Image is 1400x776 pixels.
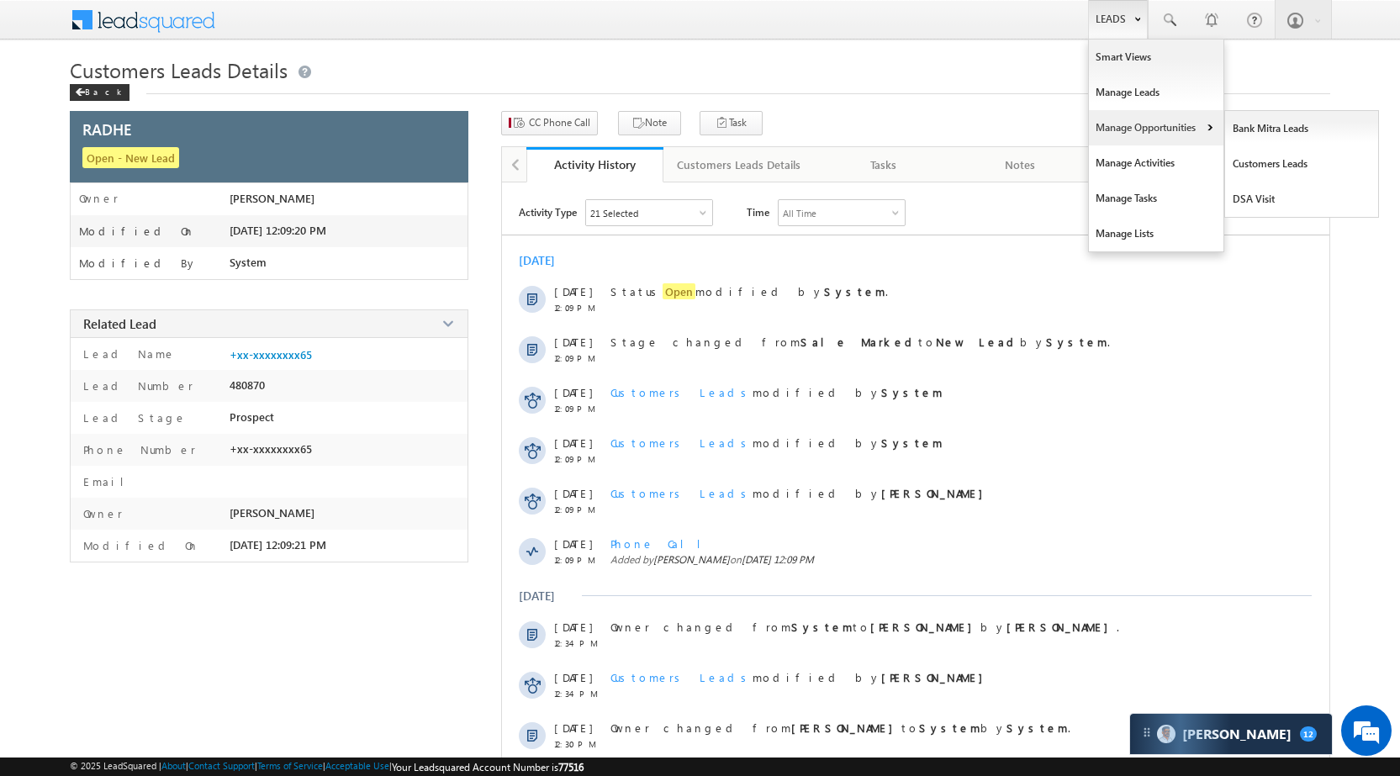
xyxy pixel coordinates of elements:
div: [DATE] [519,588,573,604]
span: modified by [610,385,943,399]
span: 12:30 PM [554,739,605,749]
a: Customers Leads [1225,146,1379,182]
span: [DATE] [554,620,592,634]
span: 77516 [558,761,584,773]
label: Phone Number [79,442,196,457]
strong: [PERSON_NAME] [791,721,901,735]
span: 12:09 PM [554,555,605,565]
label: Modified On [79,538,199,552]
span: Customers Leads Details [70,56,288,83]
span: modified by [610,670,991,684]
strong: New Lead [936,335,1020,349]
button: Note [618,111,681,135]
strong: System [919,721,980,735]
img: d_60004797649_company_0_60004797649 [29,88,71,110]
span: [DATE] [554,385,592,399]
span: [PERSON_NAME] [653,553,730,566]
div: Back [70,84,129,101]
button: CC Phone Call [501,111,598,135]
span: 12 [1300,726,1317,742]
strong: System [791,620,853,634]
strong: [PERSON_NAME] [870,620,980,634]
label: Lead Name [79,346,176,361]
a: Manage Tasks [1089,181,1223,216]
span: 12:34 PM [554,638,605,648]
div: 21 Selected [590,208,638,219]
a: Manage Activities [1089,145,1223,181]
span: [DATE] [554,486,592,500]
span: [DATE] 12:09:20 PM [230,224,326,237]
a: About [161,760,186,771]
div: Chat with us now [87,88,283,110]
a: Terms of Service [257,760,323,771]
span: RADHE [82,119,131,140]
a: +xx-xxxxxxxx65 [230,348,312,362]
a: Customers Leads Details [663,147,816,182]
div: Tasks [829,155,938,175]
span: Prospect [230,410,274,424]
strong: [PERSON_NAME] [881,486,991,500]
a: Manage Opportunities [1089,110,1223,145]
a: Notes [953,147,1090,182]
span: [DATE] [554,335,592,349]
strong: Sale Marked [800,335,918,349]
span: Time [747,199,769,224]
span: 12:09 PM [554,404,605,414]
span: Owner changed from to by . [610,620,1119,634]
span: 12:09 PM [554,303,605,313]
span: 12:09 PM [554,454,605,464]
a: Contact Support [188,760,255,771]
span: Customers Leads [610,670,753,684]
span: Owner changed from to by . [610,721,1070,735]
label: Owner [79,192,119,205]
span: +xx-xxxxxxxx65 [230,442,312,456]
div: Activity History [539,156,651,172]
span: Your Leadsquared Account Number is [392,761,584,773]
span: modified by [610,486,991,500]
span: Activity Type [519,199,577,224]
strong: [PERSON_NAME] [881,670,991,684]
strong: System [824,284,885,298]
span: [PERSON_NAME] [230,192,314,205]
textarea: Type your message and hit 'Enter' [22,156,307,504]
div: All Time [783,208,816,219]
span: Customers Leads [610,486,753,500]
strong: [PERSON_NAME] [1006,620,1117,634]
strong: System [1046,335,1107,349]
span: modified by [610,436,943,450]
span: Customers Leads [610,385,753,399]
em: Start Chat [229,518,305,541]
span: 12:09 PM [554,353,605,363]
label: Modified By [79,256,198,270]
span: Added by on [610,553,1259,566]
label: Modified On [79,224,195,238]
div: Notes [966,155,1075,175]
label: Owner [79,506,123,520]
div: Minimize live chat window [276,8,316,49]
span: [PERSON_NAME] [230,506,314,520]
div: [DATE] [519,252,573,268]
a: DSA Visit [1225,182,1379,217]
span: System [230,256,267,269]
a: Tasks [816,147,953,182]
div: carter-dragCarter[PERSON_NAME]12 [1129,713,1333,755]
span: [DATE] 12:09:21 PM [230,538,326,552]
label: Lead Number [79,378,193,393]
a: Acceptable Use [325,760,389,771]
strong: System [881,436,943,450]
span: [DATE] [554,536,592,551]
a: Smart Views [1089,40,1223,75]
strong: System [1006,721,1068,735]
span: Related Lead [83,315,156,332]
span: [DATE] [554,436,592,450]
span: Open - New Lead [82,147,179,168]
label: Email [79,474,137,488]
span: Stage changed from to by . [610,335,1110,349]
span: CC Phone Call [529,115,590,130]
button: Task [700,111,763,135]
span: [DATE] [554,284,592,298]
a: Manage Lists [1089,216,1223,251]
strong: System [881,385,943,399]
a: Bank Mitra Leads [1225,111,1379,146]
span: 12:34 PM [554,689,605,699]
